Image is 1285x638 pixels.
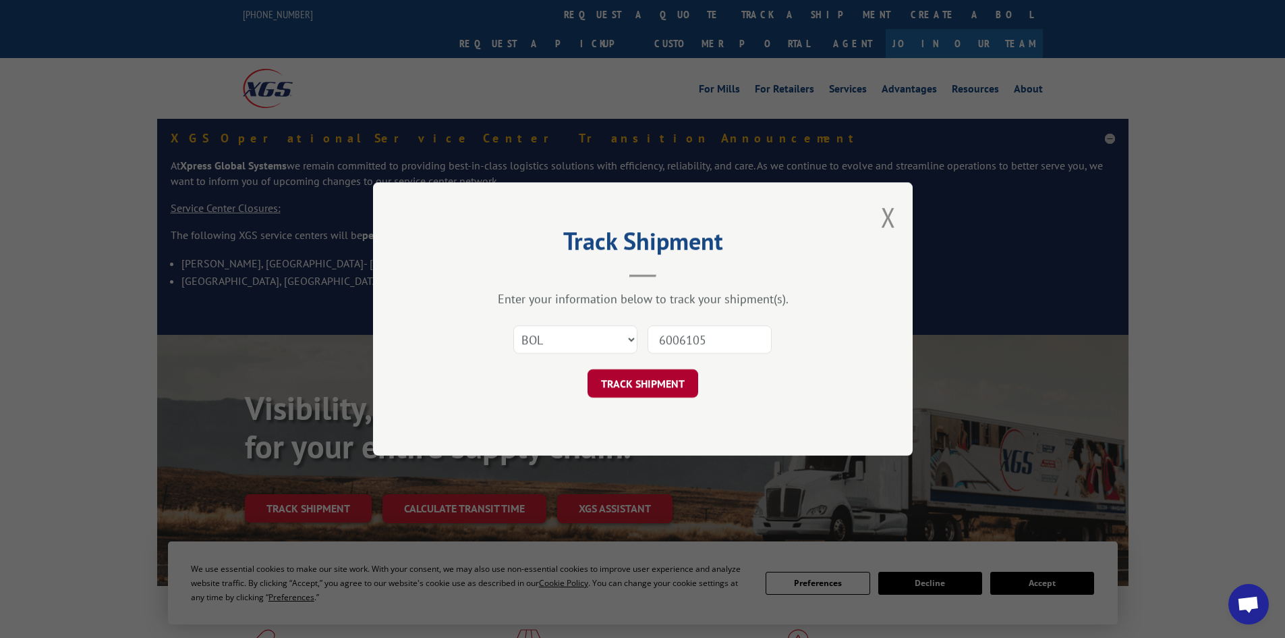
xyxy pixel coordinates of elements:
div: Enter your information below to track your shipment(s). [440,291,845,307]
a: Open chat [1228,584,1269,624]
input: Number(s) [648,325,772,354]
h2: Track Shipment [440,232,845,257]
button: TRACK SHIPMENT [588,369,698,398]
button: Close modal [881,199,896,235]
